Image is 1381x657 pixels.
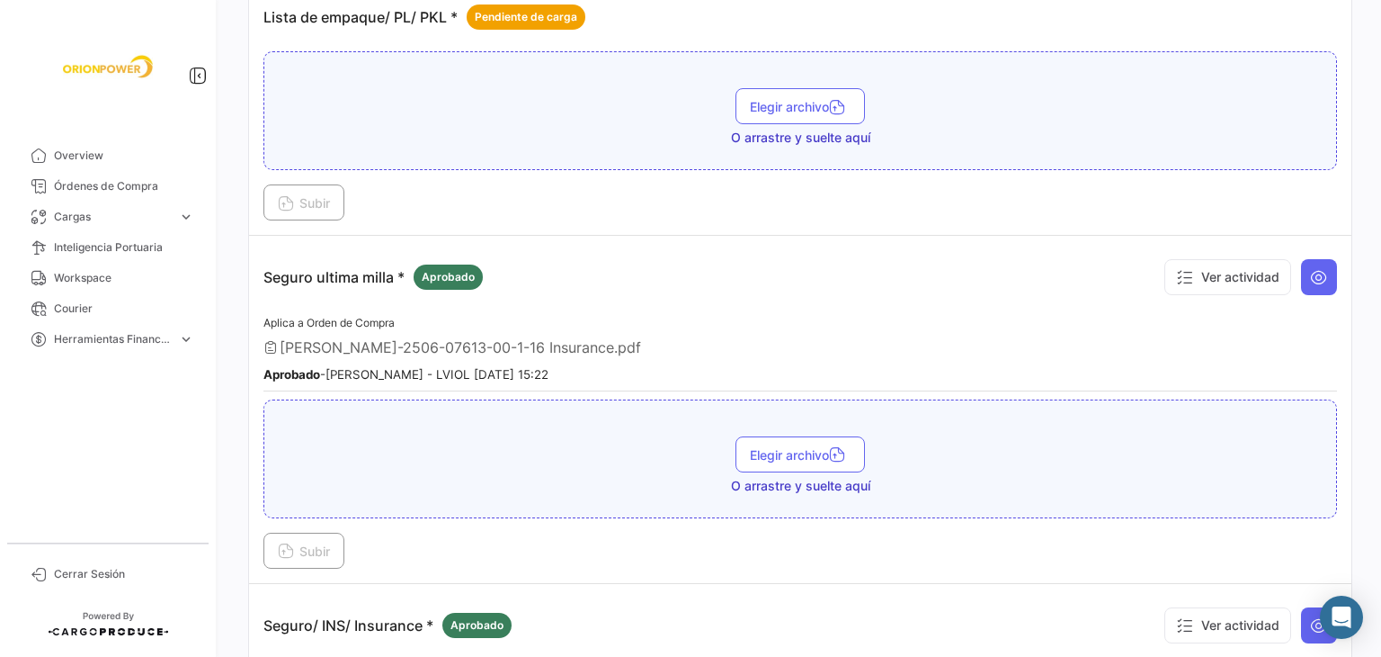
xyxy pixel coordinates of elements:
[14,263,201,293] a: Workspace
[54,270,194,286] span: Workspace
[178,331,194,347] span: expand_more
[280,338,641,356] span: [PERSON_NAME]-2506-07613-00-1-16 Insurance.pdf
[54,331,171,347] span: Herramientas Financieras
[54,301,194,317] span: Courier
[54,209,171,225] span: Cargas
[1164,259,1291,295] button: Ver actividad
[1320,596,1363,639] div: Abrir Intercom Messenger
[263,367,548,382] small: - [PERSON_NAME] - LVIOL [DATE] 15:22
[54,239,194,256] span: Inteligencia Portuaria
[54,178,194,194] span: Órdenes de Compra
[750,447,851,463] span: Elegir archivo
[278,195,330,211] span: Subir
[735,88,865,124] button: Elegir archivo
[731,477,870,495] span: O arrastre y suelte aquí
[750,99,851,114] span: Elegir archivo
[63,22,153,112] img: f26a05d0-2fea-4301-a0f6-b8409df5d1eb.jpeg
[1164,607,1291,643] button: Ver actividad
[450,617,503,634] span: Aprobado
[14,293,201,324] a: Courier
[263,184,344,220] button: Subir
[735,436,865,472] button: Elegir archivo
[14,140,201,171] a: Overview
[263,4,585,30] p: Lista de empaque/ PL/ PKL *
[54,148,194,164] span: Overview
[731,129,870,147] span: O arrastre y suelte aquí
[14,171,201,202] a: Órdenes de Compra
[263,316,395,329] span: Aplica a Orden de Compra
[54,566,194,582] span: Cerrar Sesión
[263,533,344,569] button: Subir
[278,544,330,559] span: Subir
[475,9,577,25] span: Pendiente de carga
[14,232,201,263] a: Inteligencia Portuaria
[263,613,512,638] p: Seguro/ INS/ Insurance *
[263,367,320,382] b: Aprobado
[263,265,483,290] p: Seguro ultima milla *
[178,209,194,225] span: expand_more
[422,269,475,285] span: Aprobado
